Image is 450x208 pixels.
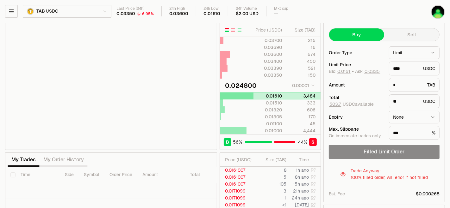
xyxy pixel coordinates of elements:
[351,174,428,181] div: 100% filled order, will error if not filled
[116,6,154,11] div: Last Price (24h)
[257,167,287,174] td: 8
[254,128,282,134] div: 0.01000
[384,28,439,41] button: Sell
[220,194,257,201] td: 0.0171099
[290,82,316,89] button: 0.00001
[220,187,257,194] td: 0.0171099
[341,168,428,181] button: Trade Anyway:100% filled order, will error if not filled
[224,27,229,33] button: Show Buy and Sell Orders
[231,27,236,33] button: Show Sell Orders Only
[262,157,286,163] div: Size ( TAB )
[287,114,316,120] div: 170
[389,94,440,108] div: USDC
[287,44,316,51] div: 16
[274,11,278,17] div: —
[137,167,185,183] th: Amount
[254,51,282,57] div: 0.03600
[298,139,308,145] span: 44 %
[16,167,60,183] th: Time
[287,121,316,127] div: 45
[220,167,257,174] td: 0.0161007
[389,78,440,92] div: TAB
[220,174,257,181] td: 0.0161007
[287,27,316,33] div: Size ( TAB )
[329,191,345,197] div: Est. Fee
[254,37,282,44] div: 0.03700
[364,69,380,74] button: 0.0335
[329,62,384,67] div: Limit Price
[60,167,79,183] th: Side
[389,62,440,75] div: USDC
[355,69,380,74] span: Ask
[237,27,242,33] button: Show Buy Orders Only
[254,114,282,120] div: 0.01305
[431,5,445,19] img: terra1
[329,83,384,87] div: Amount
[257,174,287,181] td: 5
[287,93,316,99] div: 3,484
[236,11,258,17] div: $2.00 USD
[329,127,384,131] div: Max. Slippage
[296,167,309,173] time: 1h ago
[389,126,440,140] div: %
[8,153,40,166] button: My Trades
[293,181,309,187] time: 15h ago
[254,58,282,64] div: 0.03400
[225,157,256,163] div: Price ( USDC )
[169,6,188,11] div: 24h High
[416,191,440,197] span: $0,000268
[337,69,351,74] button: 0.0161
[10,172,16,177] button: Select all
[389,111,440,123] button: None
[236,6,258,11] div: 24h Volume
[254,107,282,113] div: 0.01320
[204,6,221,11] div: 24h Low
[5,23,217,150] iframe: Financial Chart
[329,51,384,55] div: Order Type
[116,11,135,17] div: 0.03350
[254,72,282,78] div: 0.03350
[329,115,384,119] div: Expiry
[293,188,309,194] time: 21h ago
[329,133,384,139] div: On immediate trades only
[254,100,282,106] div: 0.01510
[287,128,316,134] div: 4,444
[329,102,341,107] button: 503.7
[295,174,309,180] time: 8h ago
[287,100,316,106] div: 333
[329,69,354,74] span: Bid -
[169,11,188,17] div: 0.03600
[329,101,374,107] span: USDC available
[287,72,316,78] div: 150
[329,28,384,41] button: Buy
[233,139,242,145] span: 56 %
[204,11,221,17] div: 0.01610
[257,181,287,187] td: 105
[254,121,282,127] div: 0.01100
[185,167,232,183] th: Total
[287,107,316,113] div: 606
[274,6,289,11] div: Mkt cap
[329,95,384,100] div: Total
[46,9,58,14] span: USDC
[226,139,229,145] span: B
[287,51,316,57] div: 674
[311,139,315,145] span: S
[254,65,282,71] div: 0.03390
[295,202,309,208] time: [DATE]
[351,168,381,174] div: Trade Anyway :
[257,194,287,201] td: 1
[36,9,45,14] span: TAB
[254,27,282,33] div: Price ( USDC )
[225,81,257,90] div: 0.024800
[287,58,316,64] div: 450
[257,187,287,194] td: 3
[79,167,104,183] th: Symbol
[142,11,154,16] div: 6.95%
[254,93,282,99] div: 0.01610
[287,37,316,44] div: 215
[389,46,440,59] button: Limit
[287,65,316,71] div: 521
[254,44,282,51] div: 0.03690
[292,195,309,201] time: 24h ago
